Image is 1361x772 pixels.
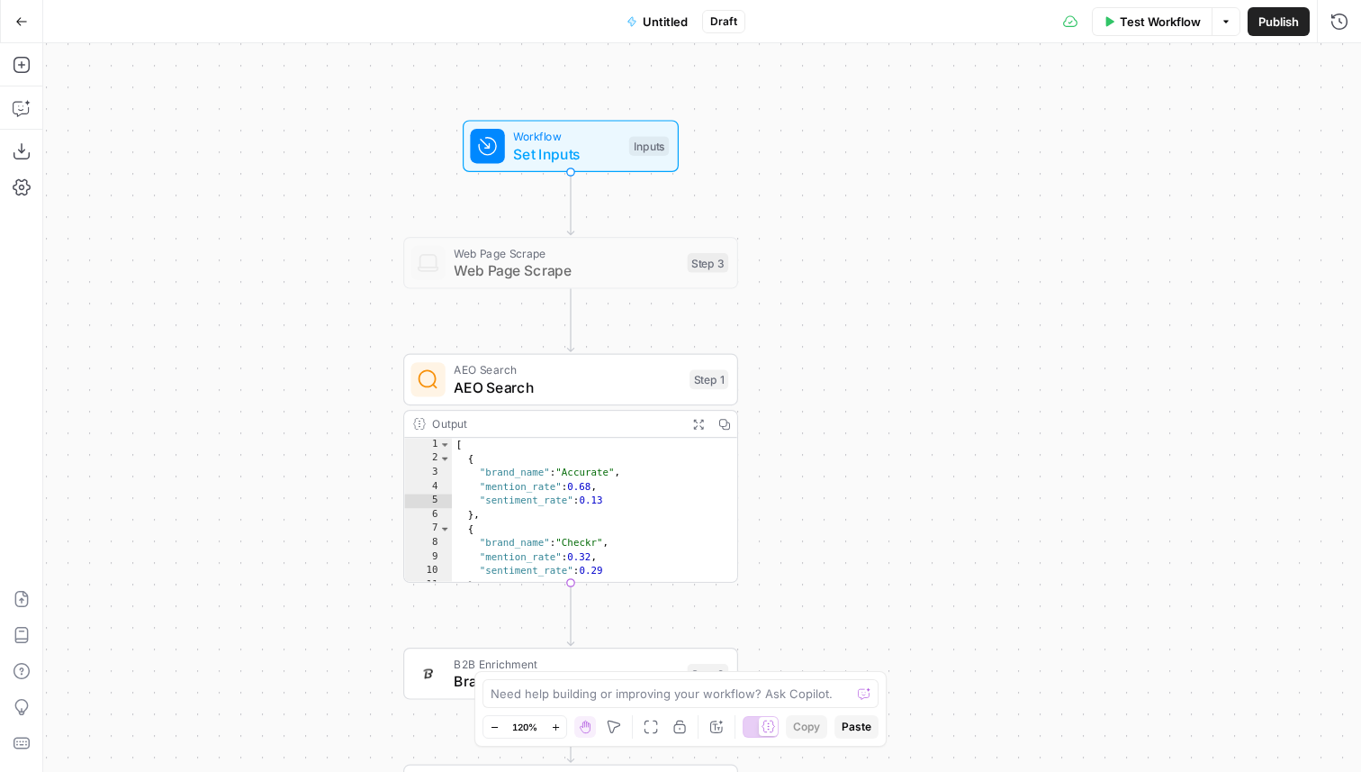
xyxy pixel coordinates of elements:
div: 3 [404,466,452,480]
div: 10 [404,565,452,579]
span: 120% [512,720,537,734]
g: Edge from step_2 to step_4 [567,700,573,763]
div: 5 [404,495,452,509]
span: Copy [793,719,820,735]
button: Publish [1248,7,1310,36]
img: d2drbpdw36vhgieguaa2mb4tee3c [418,663,439,685]
span: Brandfetch Company Enrichment [454,670,679,692]
div: Step 1 [690,370,728,390]
span: Web Page Scrape [454,244,679,261]
div: 8 [404,536,452,550]
div: Web Page ScrapeWeb Page ScrapeStep 3 [403,237,738,289]
span: AEO Search [454,361,680,378]
g: Edge from step_1 to step_2 [567,583,573,646]
g: Edge from step_3 to step_1 [567,289,573,352]
span: AEO Search [454,377,680,398]
span: Draft [710,14,737,30]
span: Test Workflow [1120,13,1201,31]
button: Test Workflow [1092,7,1212,36]
div: Step 3 [688,253,729,273]
span: Publish [1258,13,1299,31]
span: B2B Enrichment [454,655,679,672]
span: Paste [842,719,871,735]
span: Toggle code folding, rows 1 through 12 [439,438,451,452]
span: Toggle code folding, rows 2 through 6 [439,452,451,467]
button: Paste [834,715,879,739]
button: Untitled [616,7,699,36]
div: 11 [404,578,452,593]
span: Untitled [643,13,688,31]
div: 7 [404,522,452,537]
div: Output [432,415,679,432]
div: 4 [404,480,452,495]
div: Inputs [629,136,669,156]
span: Workflow [513,128,620,145]
span: Toggle code folding, rows 7 through 11 [439,522,451,537]
div: WorkflowSet InputsInputs [403,120,738,172]
button: Copy [786,715,827,739]
div: 9 [404,550,452,565]
div: B2B EnrichmentBrandfetch Company EnrichmentStep 2 [403,648,738,700]
g: Edge from start to step_3 [567,172,573,235]
div: Step 2 [688,664,729,684]
span: Set Inputs [513,143,620,165]
span: Web Page Scrape [454,259,679,281]
div: AEO SearchAEO SearchStep 1Output[ { "brand_name":"Accurate", "mention_rate":0.68, "sentiment_rate... [403,354,738,583]
div: 6 [404,508,452,522]
div: 2 [404,452,452,467]
div: 1 [404,438,452,452]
